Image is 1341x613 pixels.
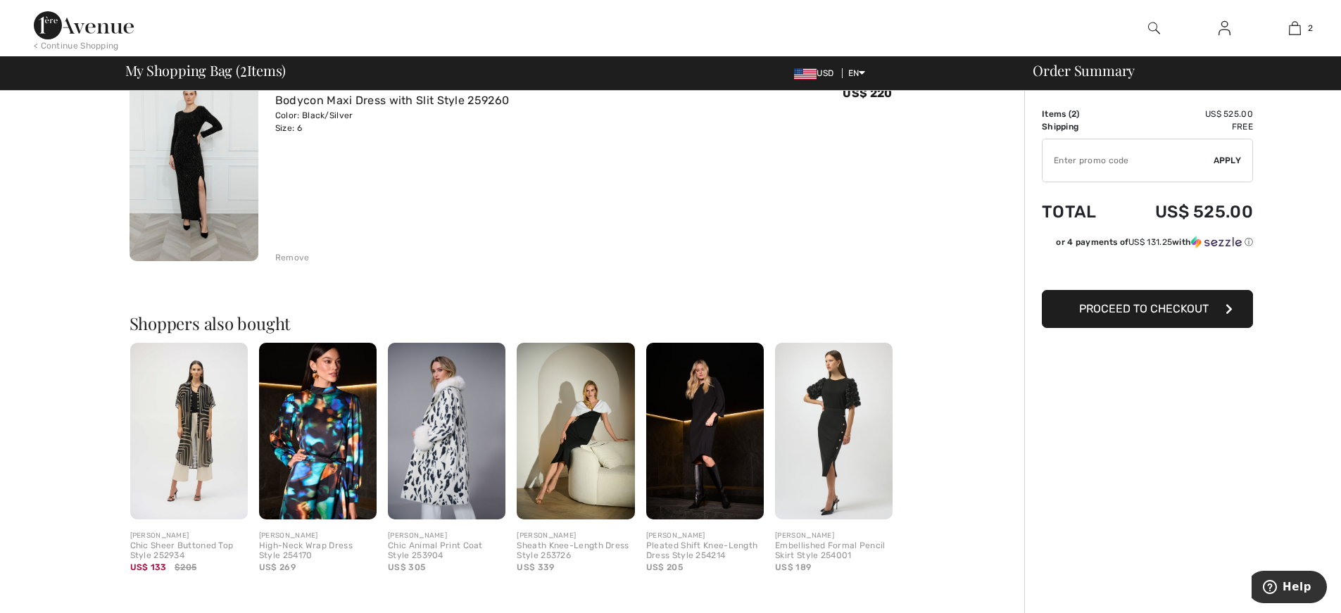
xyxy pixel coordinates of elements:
span: US$ 131.25 [1128,237,1172,247]
td: Items ( ) [1042,108,1117,120]
span: US$ 305 [388,562,425,572]
div: [PERSON_NAME] [646,531,764,541]
div: Remove [275,251,310,264]
img: 1ère Avenue [34,11,134,39]
img: High-Neck Wrap Dress Style 254170 [259,343,377,519]
img: US Dollar [794,68,817,80]
div: High-Neck Wrap Dress Style 254170 [259,541,377,561]
div: or 4 payments ofUS$ 131.25withSezzle Click to learn more about Sezzle [1042,236,1253,253]
img: Pleated Shift Knee-Length Dress Style 254214 [646,343,764,519]
iframe: PayPal-paypal [1042,253,1253,285]
span: US$ 220 [843,87,892,100]
span: Proceed to Checkout [1079,302,1209,315]
div: Pleated Shift Knee-Length Dress Style 254214 [646,541,764,561]
td: Shipping [1042,120,1117,133]
span: 2 [240,60,247,78]
img: Sezzle [1191,236,1242,248]
span: $205 [175,561,196,574]
div: [PERSON_NAME] [130,531,248,541]
td: US$ 525.00 [1117,108,1253,120]
span: US$ 269 [259,562,296,572]
div: [PERSON_NAME] [517,531,634,541]
img: search the website [1148,20,1160,37]
div: < Continue Shopping [34,39,119,52]
div: Chic Sheer Buttoned Top Style 252934 [130,541,248,561]
img: Embellished Formal Pencil Skirt Style 254001 [775,343,893,519]
img: My Bag [1289,20,1301,37]
button: Proceed to Checkout [1042,290,1253,328]
img: Chic Sheer Buttoned Top Style 252934 [130,343,248,519]
span: Apply [1214,154,1242,167]
span: EN [848,68,866,78]
span: 2 [1308,22,1313,34]
span: USD [794,68,839,78]
div: [PERSON_NAME] [388,531,505,541]
img: My Info [1219,20,1230,37]
input: Promo code [1043,139,1214,182]
img: Bodycon Maxi Dress with Slit Style 259260 [130,68,258,261]
span: My Shopping Bag ( Items) [125,63,287,77]
div: [PERSON_NAME] [775,531,893,541]
div: or 4 payments of with [1056,236,1253,248]
span: US$ 189 [775,562,811,572]
div: [PERSON_NAME] [259,531,377,541]
span: US$ 205 [646,562,683,572]
td: US$ 525.00 [1117,188,1253,236]
div: Order Summary [1016,63,1333,77]
a: Sign In [1207,20,1242,37]
a: Bodycon Maxi Dress with Slit Style 259260 [275,94,509,107]
td: Total [1042,188,1117,236]
span: US$ 339 [517,562,554,572]
div: Color: Black/Silver Size: 6 [275,109,509,134]
span: US$ 133 [130,562,167,572]
img: Chic Animal Print Coat Style 253904 [388,343,505,519]
span: 2 [1071,109,1076,119]
a: 2 [1260,20,1329,37]
div: Chic Animal Print Coat Style 253904 [388,541,505,561]
div: Sheath Knee-Length Dress Style 253726 [517,541,634,561]
img: Sheath Knee-Length Dress Style 253726 [517,343,634,519]
div: Embellished Formal Pencil Skirt Style 254001 [775,541,893,561]
iframe: Opens a widget where you can find more information [1252,571,1327,606]
td: Free [1117,120,1253,133]
h2: Shoppers also bought [130,315,904,331]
